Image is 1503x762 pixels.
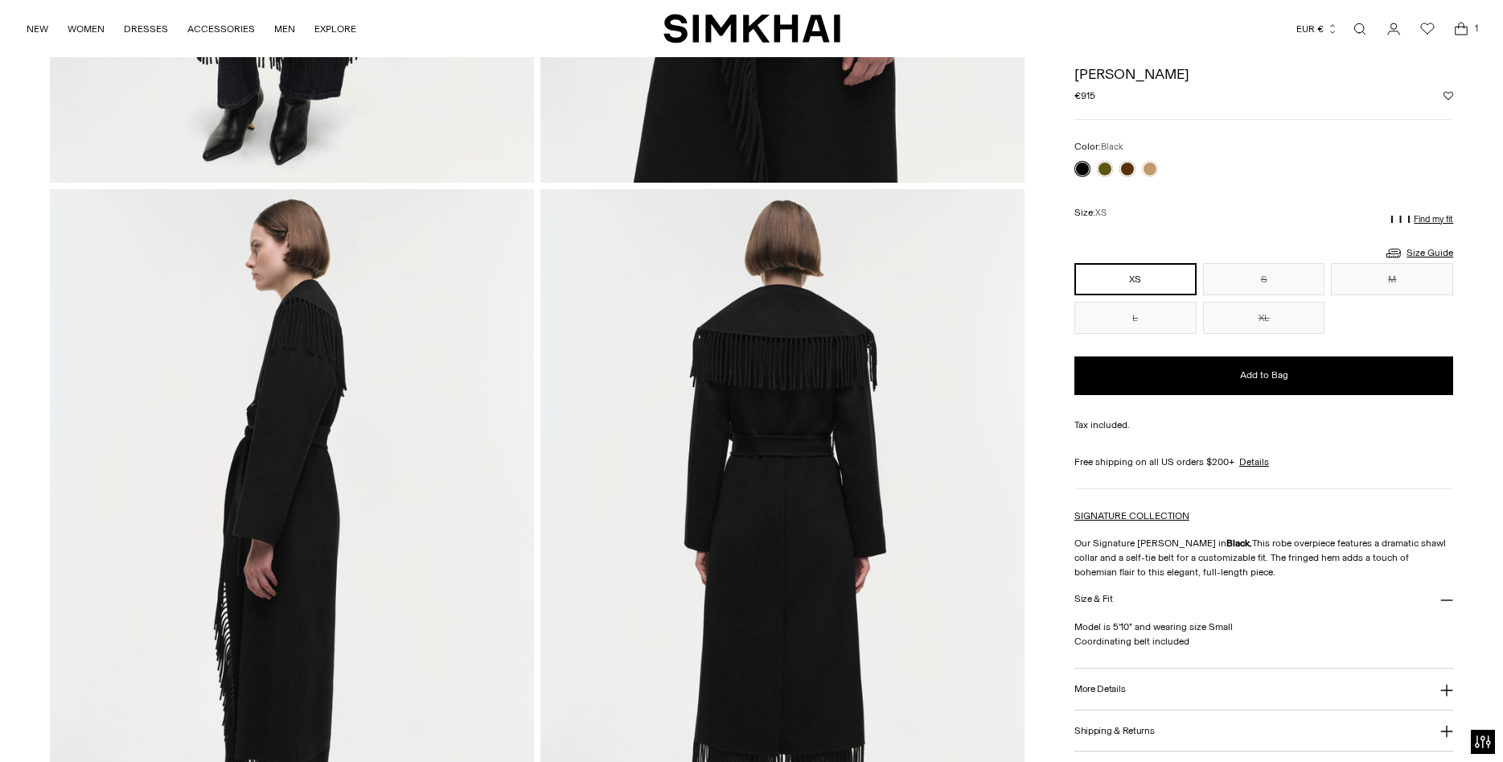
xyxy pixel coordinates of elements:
[1239,455,1269,469] a: Details
[1384,243,1453,263] a: Size Guide
[68,11,105,47] a: WOMEN
[1469,21,1484,35] span: 1
[1074,263,1197,295] button: XS
[314,11,356,47] a: EXPLORE
[1074,510,1189,521] a: SIGNATURE COLLECTION
[1240,369,1288,382] span: Add to Bag
[1074,67,1454,81] h1: [PERSON_NAME]
[1074,620,1454,649] p: Model is 5'10" and wearing size Small Coordinating belt included
[1074,418,1454,432] div: Tax included.
[1203,302,1325,334] button: XL
[1074,536,1454,579] p: Our Signature [PERSON_NAME] in This robe overpiece features a dramatic shawl collar and a self-ti...
[1074,579,1454,620] button: Size & Fit
[1074,594,1113,604] h3: Size & Fit
[1074,726,1155,736] h3: Shipping & Returns
[1095,208,1107,218] span: XS
[1074,455,1454,469] div: Free shipping on all US orders $200+
[1344,13,1376,45] a: Open search modal
[1445,13,1477,45] a: Open cart modal
[1074,669,1454,710] button: More Details
[1411,13,1443,45] a: Wishlist
[187,11,255,47] a: ACCESSORIES
[1101,142,1123,152] span: Black
[1443,91,1453,101] button: Add to Wishlist
[27,11,48,47] a: NEW
[274,11,295,47] a: MEN
[1074,711,1454,752] button: Shipping & Returns
[1074,205,1107,220] label: Size:
[663,13,840,44] a: SIMKHAI
[1378,13,1410,45] a: Go to the account page
[1226,538,1252,549] b: Black.
[1203,263,1325,295] button: S
[124,11,168,47] a: DRESSES
[1331,263,1453,295] button: M
[1074,302,1197,334] button: L
[1074,684,1125,694] h3: More Details
[1074,356,1454,395] button: Add to Bag
[1296,11,1338,47] button: EUR €
[1074,139,1123,154] label: Color:
[1074,89,1095,103] span: €915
